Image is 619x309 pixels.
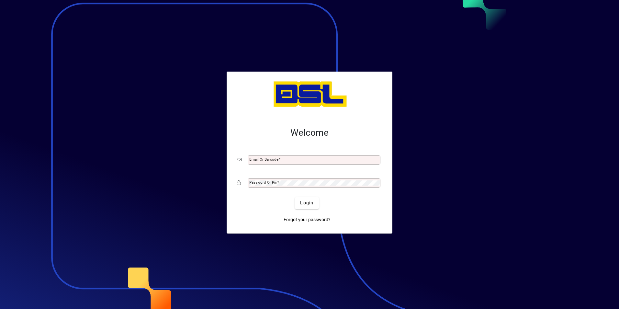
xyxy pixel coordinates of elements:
[295,197,319,209] button: Login
[284,216,331,223] span: Forgot your password?
[249,157,278,162] mat-label: Email or Barcode
[237,127,382,138] h2: Welcome
[281,214,333,226] a: Forgot your password?
[249,180,277,185] mat-label: Password or Pin
[300,200,313,206] span: Login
